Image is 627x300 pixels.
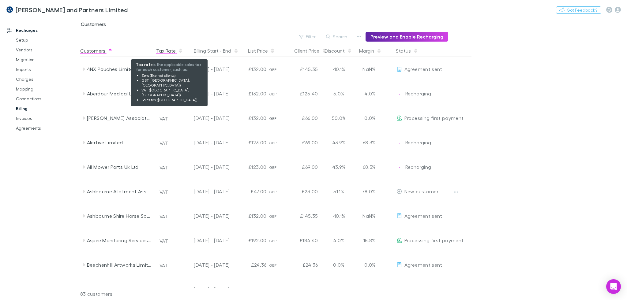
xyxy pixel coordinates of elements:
[296,33,319,40] button: Filter
[404,213,442,219] span: Agreement sent
[323,33,351,40] button: Search
[396,165,403,171] img: Recharging
[404,115,464,121] span: Processing first payment
[360,237,376,244] p: 15.8%
[284,228,321,253] div: £184.40
[606,279,621,294] div: Open Intercom Messenger
[232,155,269,179] div: £123.00
[180,106,230,130] div: [DATE] - [DATE]
[87,106,152,130] div: [PERSON_NAME] Associates Limited
[405,286,431,292] span: Recharging
[80,106,475,130] div: [PERSON_NAME] Associates LimitedVAT[DATE] - [DATE]£132.00GBP£66.0050.0%0.0%EditProcessing first p...
[80,45,113,57] button: Customers
[87,155,152,179] div: All Mower Parts Uk Ltd
[325,45,352,57] div: Discount
[180,155,230,179] div: [DATE] - [DATE]
[10,123,84,133] a: Agreements
[87,179,152,204] div: Ashbourne Allotment Association Limited
[232,204,269,228] div: £132.00
[157,285,171,295] button: VAT
[180,204,230,228] div: [DATE] - [DATE]
[157,187,171,197] button: VAT
[360,261,376,269] p: 0.0%
[157,138,171,148] button: VAT
[80,253,475,277] div: Beechenhill Artworks LimitedVAT[DATE] - [DATE]£24.36GBP£24.360.0%0.0%EditAgreement sent
[269,67,277,72] span: GBP
[87,253,152,277] div: Beechenhill Artworks Limited
[10,84,84,94] a: Mapping
[269,165,277,170] span: GBP
[10,74,84,84] a: Charges
[396,45,418,57] button: Status
[321,57,357,81] div: -10.1%
[269,214,277,219] span: GBP
[80,204,475,228] div: Ashbourne Shire Horse SocietyVAT[DATE] - [DATE]£132.00GBP£145.35-10.1%NaN%EditAgreement sent
[180,57,230,81] div: [DATE] - [DATE]
[180,179,230,204] div: [DATE] - [DATE]
[269,92,277,96] span: GBP
[269,190,277,194] span: GBP
[396,287,403,293] img: Recharging
[269,141,277,145] span: GBP
[321,130,357,155] div: 43.9%
[180,253,230,277] div: [DATE] - [DATE]
[80,81,475,106] div: Aberdour Medical LimitedVAT[DATE] - [DATE]£132.00GBP£125.405.0%4.0%EditRechargingRecharging
[360,65,376,73] p: NaN%
[294,45,327,57] button: Client Price
[157,163,171,172] button: VAT
[284,204,321,228] div: £145.35
[232,228,269,253] div: £192.00
[194,45,238,57] button: Billing Start - End
[87,130,152,155] div: Alertive Limited
[157,65,171,75] button: VAT
[81,21,106,29] span: Customers
[87,81,152,106] div: Aberdour Medical Limited
[157,114,171,124] button: VAT
[232,179,269,204] div: £47.00
[157,89,171,99] button: VAT
[284,155,321,179] div: £69.00
[10,35,84,45] a: Setup
[321,81,357,106] div: 5.0%
[396,91,403,97] img: Recharging
[284,81,321,106] div: £125.40
[2,2,132,17] a: [PERSON_NAME] and Partners Limited
[180,228,230,253] div: [DATE] - [DATE]
[80,155,475,179] div: All Mower Parts Uk LtdVAT[DATE] - [DATE]£123.00GBP£69.0043.9%68.3%EditRechargingRecharging
[360,163,376,171] p: 68.3%
[360,286,376,293] p: NaN%
[404,262,442,268] span: Agreement sent
[321,106,357,130] div: 50.0%
[405,139,431,145] span: Recharging
[10,65,84,74] a: Imports
[10,104,84,113] a: Billing
[157,236,171,246] button: VAT
[232,106,269,130] div: £132.00
[180,81,230,106] div: [DATE] - [DATE]
[10,94,84,104] a: Connections
[269,287,277,292] span: GBP
[366,32,448,42] button: Preview and Enable Recharging
[157,212,171,221] button: VAT
[321,204,357,228] div: -10.1%
[360,139,376,146] p: 68.3%
[321,155,357,179] div: 43.9%
[404,66,442,72] span: Agreement sent
[10,45,84,55] a: Vendors
[157,261,171,270] button: VAT
[156,45,183,57] div: Tax Rate
[87,228,152,253] div: Aspire Monitoring Services Limited
[248,45,275,57] button: List Price
[404,237,464,243] span: Processing first payment
[232,130,269,155] div: £123.00
[284,253,321,277] div: £24.36
[80,57,475,81] div: 4NX Pouches LimitedVAT[DATE] - [DATE]£132.00GBP£145.35-10.1%NaN%EditAgreement sent
[80,288,154,300] div: 83 customers
[232,253,269,277] div: £24.36
[269,239,277,243] span: GBP
[359,45,381,57] button: Margin
[1,25,84,35] a: Recharges
[10,55,84,65] a: Migration
[232,81,269,106] div: £132.00
[80,228,475,253] div: Aspire Monitoring Services LimitedVAT[DATE] - [DATE]£192.00GBP£184.404.0%15.8%EditProcessing firs...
